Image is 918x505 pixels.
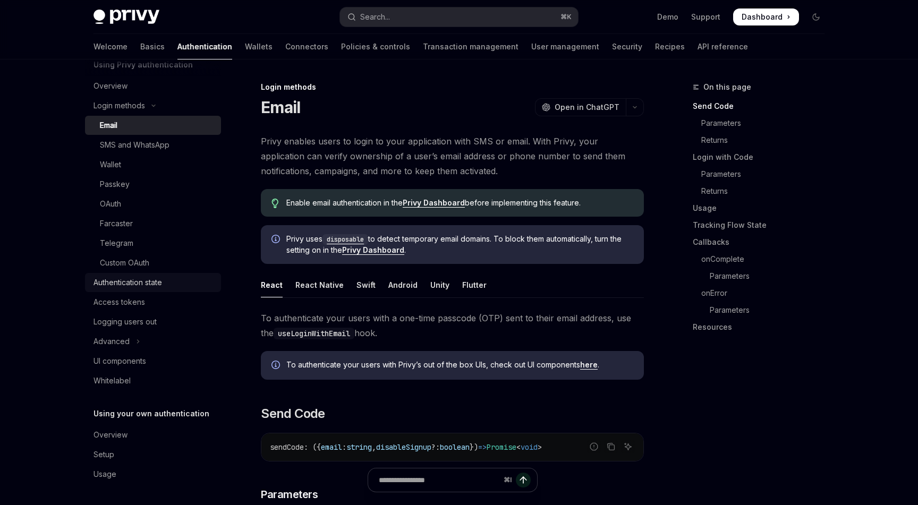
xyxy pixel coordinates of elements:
[580,360,598,370] a: here
[388,272,418,297] div: Android
[742,12,783,22] span: Dashboard
[270,442,304,452] span: sendCode
[261,405,325,422] span: Send Code
[693,319,833,336] a: Resources
[531,34,599,59] a: User management
[807,8,824,25] button: Toggle dark mode
[85,214,221,233] a: Farcaster
[521,442,538,452] span: void
[516,473,531,487] button: Send message
[271,361,282,371] svg: Info
[304,442,321,452] span: : ({
[604,440,618,453] button: Copy the contents from the code block
[693,98,833,115] a: Send Code
[621,440,635,453] button: Ask AI
[140,34,165,59] a: Basics
[346,442,372,452] span: string
[440,442,470,452] span: boolean
[93,80,127,92] div: Overview
[93,276,162,289] div: Authentication state
[85,234,221,253] a: Telegram
[657,12,678,22] a: Demo
[693,217,833,234] a: Tracking Flow State
[698,34,748,59] a: API reference
[85,155,221,174] a: Wallet
[285,34,328,59] a: Connectors
[372,442,376,452] span: ,
[691,12,720,22] a: Support
[693,200,833,217] a: Usage
[93,10,159,24] img: dark logo
[177,34,232,59] a: Authentication
[478,442,487,452] span: =>
[587,440,601,453] button: Report incorrect code
[693,234,833,251] a: Callbacks
[431,442,440,452] span: ?:
[85,352,221,371] a: UI components
[100,139,169,151] div: SMS and WhatsApp
[360,11,390,23] div: Search...
[703,81,751,93] span: On this page
[612,34,642,59] a: Security
[379,468,499,492] input: Ask a question...
[85,425,221,444] a: Overview
[85,116,221,135] a: Email
[693,149,833,166] a: Login with Code
[100,217,133,230] div: Farcaster
[93,315,157,328] div: Logging users out
[261,134,644,178] span: Privy enables users to login to your application with SMS or email. With Privy, your application ...
[271,199,279,208] svg: Tip
[85,175,221,194] a: Passkey
[85,371,221,390] a: Whitelabel
[655,34,685,59] a: Recipes
[322,234,368,243] a: disposable
[322,234,368,245] code: disposable
[85,445,221,464] a: Setup
[693,251,833,268] a: onComplete
[376,442,431,452] span: disableSignup
[93,429,127,441] div: Overview
[261,311,644,340] span: To authenticate your users with a one-time passcode (OTP) sent to their email address, use the hook.
[85,96,221,115] button: Toggle Login methods section
[100,237,133,250] div: Telegram
[295,272,344,297] div: React Native
[93,374,131,387] div: Whitelabel
[516,442,521,452] span: <
[538,442,542,452] span: >
[286,360,633,370] span: To authenticate your users with Privy’s out of the box UIs, check out UI components .
[93,99,145,112] div: Login methods
[403,198,465,208] a: Privy Dashboard
[555,102,619,113] span: Open in ChatGPT
[487,442,516,452] span: Promise
[261,82,644,92] div: Login methods
[340,7,578,27] button: Open search
[85,312,221,331] a: Logging users out
[100,158,121,171] div: Wallet
[261,98,300,117] h1: Email
[93,355,146,367] div: UI components
[100,198,121,210] div: OAuth
[100,256,149,269] div: Custom OAuth
[342,442,346,452] span: :
[100,119,117,132] div: Email
[286,234,633,255] span: Privy uses to detect temporary email domains. To block them automatically, turn the setting on in...
[693,166,833,183] a: Parameters
[693,183,833,200] a: Returns
[693,302,833,319] a: Parameters
[93,34,127,59] a: Welcome
[93,407,209,420] h5: Using your own authentication
[261,272,283,297] div: React
[321,442,342,452] span: email
[93,335,130,348] div: Advanced
[693,115,833,132] a: Parameters
[93,468,116,481] div: Usage
[535,98,626,116] button: Open in ChatGPT
[85,293,221,312] a: Access tokens
[93,296,145,309] div: Access tokens
[286,198,633,208] span: Enable email authentication in the before implementing this feature.
[85,253,221,272] a: Custom OAuth
[271,235,282,245] svg: Info
[100,178,130,191] div: Passkey
[85,332,221,351] button: Toggle Advanced section
[733,8,799,25] a: Dashboard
